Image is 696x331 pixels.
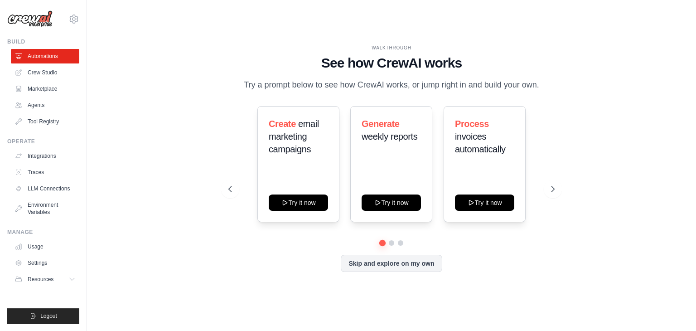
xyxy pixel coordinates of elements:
[11,181,79,196] a: LLM Connections
[269,119,296,129] span: Create
[341,255,442,272] button: Skip and explore on my own
[269,119,319,154] span: email marketing campaigns
[7,229,79,236] div: Manage
[11,149,79,163] a: Integrations
[7,10,53,28] img: Logo
[228,55,555,71] h1: See how CrewAI works
[11,49,79,63] a: Automations
[11,256,79,270] a: Settings
[455,131,506,154] span: invoices automatically
[455,195,514,211] button: Try it now
[11,165,79,180] a: Traces
[239,78,544,92] p: Try a prompt below to see how CrewAI works, or jump right in and build your own.
[28,276,53,283] span: Resources
[7,38,79,45] div: Build
[7,138,79,145] div: Operate
[11,272,79,287] button: Resources
[11,198,79,219] a: Environment Variables
[362,119,400,129] span: Generate
[455,119,489,129] span: Process
[362,195,421,211] button: Try it now
[269,195,328,211] button: Try it now
[11,239,79,254] a: Usage
[11,82,79,96] a: Marketplace
[362,131,417,141] span: weekly reports
[11,114,79,129] a: Tool Registry
[40,312,57,320] span: Logout
[228,44,555,51] div: WALKTHROUGH
[11,98,79,112] a: Agents
[651,287,696,331] iframe: Chat Widget
[11,65,79,80] a: Crew Studio
[7,308,79,324] button: Logout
